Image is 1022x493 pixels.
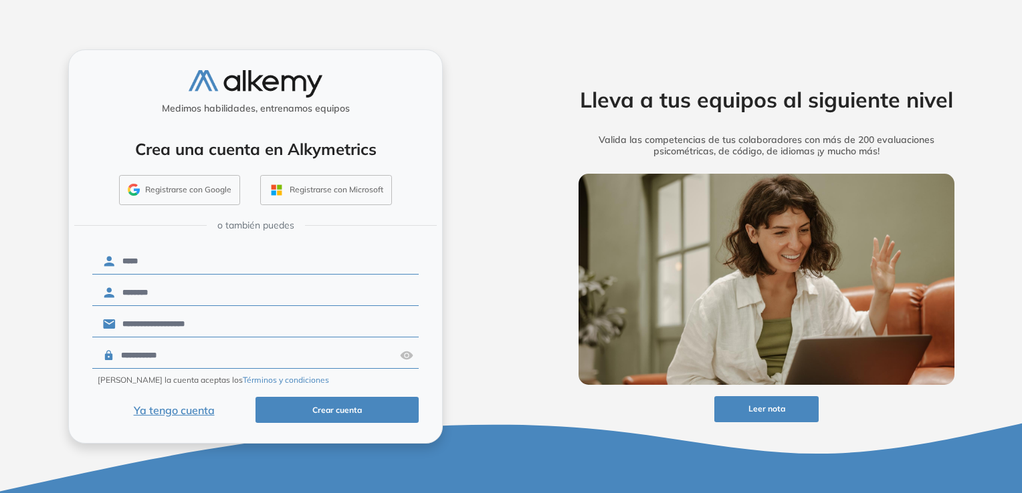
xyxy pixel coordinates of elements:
[119,175,240,206] button: Registrarse con Google
[558,87,975,112] h2: Lleva a tus equipos al siguiente nivel
[579,174,954,385] img: img-more-info
[255,397,419,423] button: Crear cuenta
[86,140,425,159] h4: Crea una cuenta en Alkymetrics
[92,397,255,423] button: Ya tengo cuenta
[74,103,437,114] h5: Medimos habilidades, entrenamos equipos
[269,182,284,198] img: OUTLOOK_ICON
[558,134,975,157] h5: Valida las competencias de tus colaboradores con más de 200 evaluaciones psicométricas, de código...
[189,70,322,98] img: logo-alkemy
[714,396,819,422] button: Leer nota
[98,374,329,386] span: [PERSON_NAME] la cuenta aceptas los
[400,343,413,368] img: asd
[217,218,294,232] span: o también puedes
[260,175,392,206] button: Registrarse con Microsoft
[243,374,329,386] button: Términos y condiciones
[128,184,140,196] img: GMAIL_ICON
[782,339,1022,493] iframe: Chat Widget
